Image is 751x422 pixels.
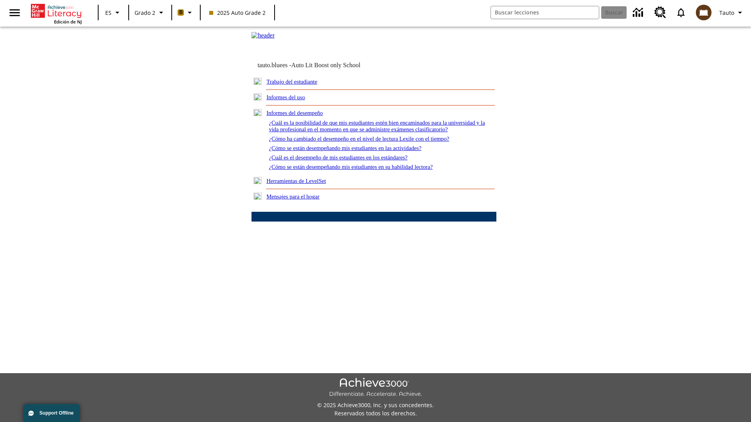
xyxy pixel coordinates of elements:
[719,9,734,17] span: Tauto
[179,7,183,17] span: B
[491,6,599,19] input: Buscar campo
[329,378,422,398] img: Achieve3000 Differentiate Accelerate Achieve
[266,94,305,100] a: Informes del uso
[253,177,262,184] img: plus.gif
[269,145,421,151] a: ¿Cómo se están desempeñando mis estudiantes en las actividades?
[266,79,317,85] a: Trabajo del estudiante
[3,1,26,24] button: Abrir el menú lateral
[716,5,748,20] button: Perfil/Configuración
[40,410,74,416] span: Support Offline
[269,164,433,170] a: ¿Cómo se están desempeñando mis estudiantes en su habilidad lectora?
[696,5,711,20] img: avatar image
[105,9,111,17] span: ES
[209,9,266,17] span: 2025 Auto Grade 2
[101,5,126,20] button: Lenguaje: ES, Selecciona un idioma
[23,404,80,422] button: Support Offline
[253,193,262,200] img: plus.gif
[691,2,716,23] button: Escoja un nuevo avatar
[252,32,275,39] img: header
[174,5,198,20] button: Boost El color de la clase es anaranjado claro. Cambiar el color de la clase.
[131,5,169,20] button: Grado: Grado 2, Elige un grado
[135,9,155,17] span: Grado 2
[266,193,320,200] a: Mensajes para el hogar
[266,110,323,116] a: Informes del desempeño
[54,19,82,25] span: Edición de NJ
[266,178,326,184] a: Herramientas de LevelSet
[253,93,262,100] img: plus.gif
[650,2,671,23] a: Centro de recursos, Se abrirá en una pestaña nueva.
[253,109,262,116] img: minus.gif
[257,62,401,69] td: tauto.bluees -
[269,154,408,161] a: ¿Cuál es el desempeño de mis estudiantes en los estándares?
[31,2,82,25] div: Portada
[253,78,262,85] img: plus.gif
[628,2,650,23] a: Centro de información
[269,120,485,132] a: ¿Cuál es la posibilidad de que mis estudiantes estén bien encaminados para la universidad y la vi...
[671,2,691,23] a: Notificaciones
[269,136,449,142] a: ¿Cómo ha cambiado el desempeño en el nivel de lectura Lexile con el tiempo?
[291,62,361,68] nobr: Auto Lit Boost only School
